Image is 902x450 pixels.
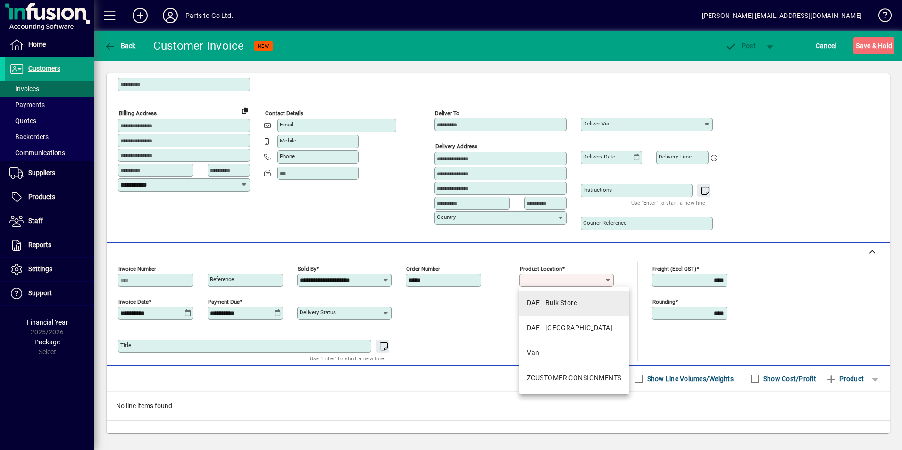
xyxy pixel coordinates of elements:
[712,431,769,442] td: 0.00
[856,42,860,50] span: S
[118,266,156,272] mat-label: Invoice number
[28,193,55,200] span: Products
[237,103,252,118] button: Copy to Delivery address
[5,282,94,305] a: Support
[826,371,864,386] span: Product
[519,366,629,391] mat-option: ZCUSTOMER CONSIGNMENTS
[519,341,629,366] mat-option: Van
[702,8,862,23] div: [PERSON_NAME] [EMAIL_ADDRESS][DOMAIN_NAME]
[185,8,234,23] div: Parts to Go Ltd.
[5,209,94,233] a: Staff
[435,110,459,117] mat-label: Deliver To
[652,266,696,272] mat-label: Freight (excl GST)
[5,33,94,57] a: Home
[210,276,234,283] mat-label: Reference
[583,219,626,226] mat-label: Courier Reference
[519,291,629,316] mat-option: DAE - Bulk Store
[94,37,146,54] app-page-header-button: Back
[5,161,94,185] a: Suppliers
[28,265,52,273] span: Settings
[258,43,269,49] span: NEW
[9,85,39,92] span: Invoices
[5,81,94,97] a: Invoices
[833,431,890,442] td: 0.00
[5,233,94,257] a: Reports
[821,370,869,387] button: Product
[125,7,155,24] button: Add
[725,42,756,50] span: ost
[28,241,51,249] span: Reports
[5,113,94,129] a: Quotes
[583,120,609,127] mat-label: Deliver via
[527,298,577,308] div: DAE - Bulk Store
[5,129,94,145] a: Backorders
[583,186,612,193] mat-label: Instructions
[28,289,52,297] span: Support
[659,153,692,160] mat-label: Delivery time
[5,258,94,281] a: Settings
[9,133,49,141] span: Backorders
[34,338,60,346] span: Package
[742,42,746,50] span: P
[582,431,639,442] td: 0.0000 M³
[104,42,136,50] span: Back
[853,37,894,54] button: Save & Hold
[871,2,890,33] a: Knowledge Base
[9,101,45,108] span: Payments
[300,309,336,316] mat-label: Delivery status
[652,299,675,305] mat-label: Rounding
[118,299,149,305] mat-label: Invoice date
[28,169,55,176] span: Suppliers
[280,153,295,159] mat-label: Phone
[9,117,36,125] span: Quotes
[761,374,816,383] label: Show Cost/Profit
[280,121,293,128] mat-label: Email
[583,153,615,160] mat-label: Delivery date
[720,37,760,54] button: Post
[813,37,839,54] button: Cancel
[437,214,456,220] mat-label: Country
[155,7,185,24] button: Profile
[527,323,612,333] div: DAE - [GEOGRAPHIC_DATA]
[5,145,94,161] a: Communications
[298,266,316,272] mat-label: Sold by
[631,197,705,208] mat-hint: Use 'Enter' to start a new line
[208,299,240,305] mat-label: Payment due
[519,316,629,341] mat-option: DAE - Great Barrier Island
[310,353,384,364] mat-hint: Use 'Enter' to start a new line
[28,41,46,48] span: Home
[520,266,562,272] mat-label: Product location
[527,373,622,383] div: ZCUSTOMER CONSIGNMENTS
[646,431,712,442] td: Freight (excl GST)
[280,137,296,144] mat-label: Mobile
[102,37,138,54] button: Back
[406,266,440,272] mat-label: Order number
[777,431,833,442] td: GST exclusive
[856,38,892,53] span: ave & Hold
[9,149,65,157] span: Communications
[526,431,582,442] td: Total Volume
[153,38,244,53] div: Customer Invoice
[645,374,734,383] label: Show Line Volumes/Weights
[5,97,94,113] a: Payments
[28,65,60,72] span: Customers
[107,392,890,420] div: No line items found
[27,318,68,326] span: Financial Year
[5,185,94,209] a: Products
[120,342,131,349] mat-label: Title
[527,348,539,358] div: Van
[816,38,836,53] span: Cancel
[28,217,43,225] span: Staff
